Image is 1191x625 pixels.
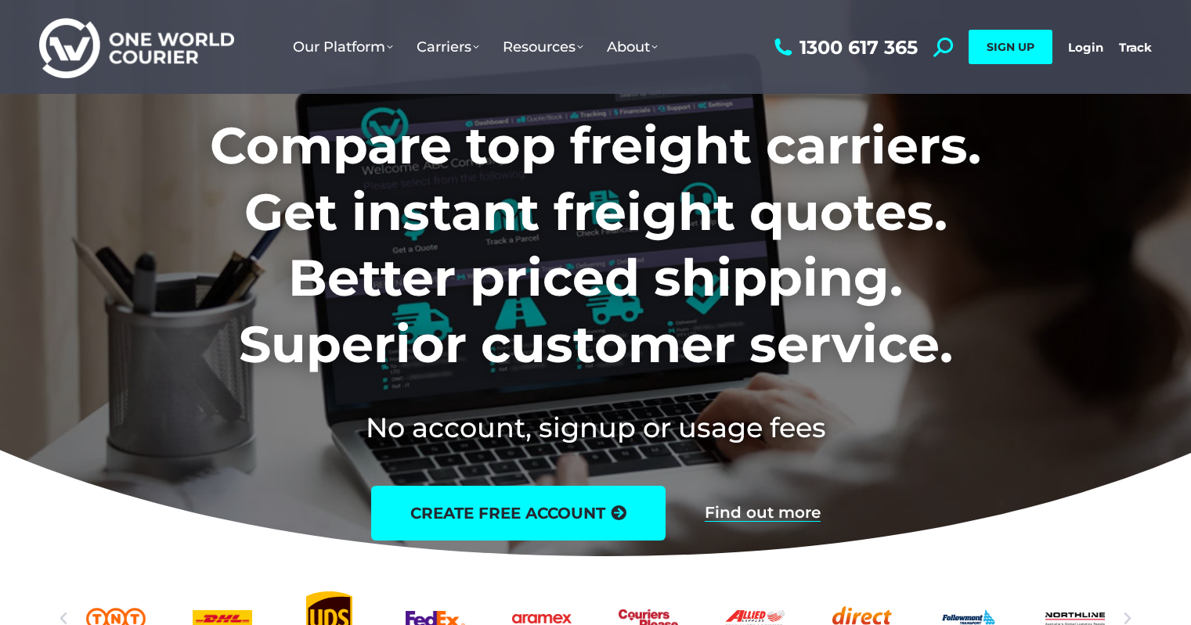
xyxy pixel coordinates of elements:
[503,38,583,56] span: Resources
[405,23,491,71] a: Carriers
[969,30,1052,64] a: SIGN UP
[705,505,821,522] a: Find out more
[106,113,1085,377] h1: Compare top freight carriers. Get instant freight quotes. Better priced shipping. Superior custom...
[281,23,405,71] a: Our Platform
[1119,40,1152,55] a: Track
[595,23,669,71] a: About
[607,38,658,56] span: About
[491,23,595,71] a: Resources
[39,16,234,79] img: One World Courier
[106,408,1085,447] h2: No account, signup or usage fees
[417,38,479,56] span: Carriers
[1068,40,1103,55] a: Login
[293,38,393,56] span: Our Platform
[987,40,1034,54] span: SIGN UP
[771,38,918,57] a: 1300 617 365
[371,486,666,541] a: create free account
